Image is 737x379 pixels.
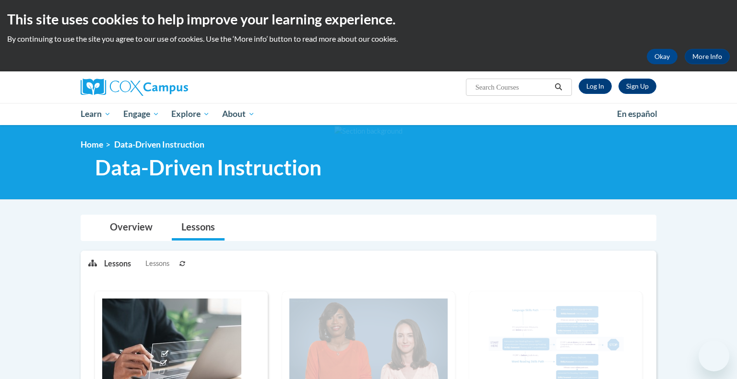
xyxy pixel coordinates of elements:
span: Engage [123,108,159,120]
p: By continuing to use the site you agree to our use of cookies. Use the ‘More info’ button to read... [7,34,730,44]
a: Learn [74,103,117,125]
span: Data-Driven Instruction [95,155,321,180]
h2: This site uses cookies to help improve your learning experience. [7,10,730,29]
span: Learn [81,108,111,120]
button: Okay [647,49,678,64]
iframe: Button to launch messaging window [699,341,729,371]
a: Cox Campus [81,79,263,96]
a: Overview [100,215,162,241]
a: About [216,103,261,125]
button: Search [551,81,566,93]
a: Explore [165,103,216,125]
a: En español [611,104,664,124]
a: More Info [685,49,730,64]
p: Lessons [104,258,131,269]
span: Data-Driven Instruction [114,139,204,149]
span: Explore [171,108,210,120]
span: Lessons [145,258,169,269]
a: Engage [117,103,166,125]
a: Register [618,79,656,94]
img: Cox Campus [81,79,188,96]
img: Section background [334,126,403,137]
div: Main menu [66,103,671,125]
a: Home [81,139,103,149]
input: Search Courses [475,81,551,93]
span: En español [617,109,657,119]
span: About [222,108,255,120]
a: Log In [579,79,612,94]
a: Lessons [172,215,225,241]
